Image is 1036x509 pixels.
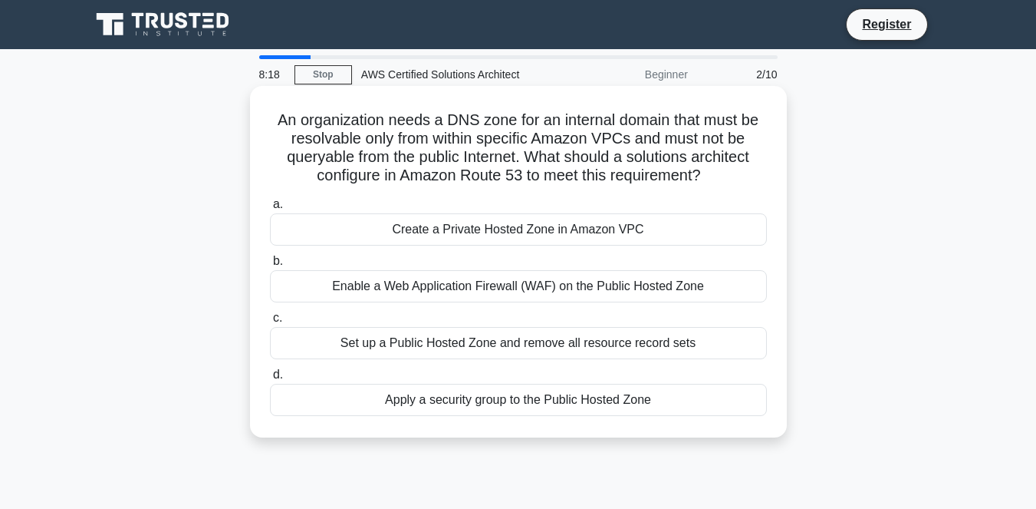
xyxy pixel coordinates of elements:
[270,384,767,416] div: Apply a security group to the Public Hosted Zone
[268,111,768,186] h5: An organization needs a DNS zone for an internal domain that must be resolvable only from within ...
[270,270,767,302] div: Enable a Web Application Firewall (WAF) on the Public Hosted Zone
[273,197,283,210] span: a.
[250,59,294,90] div: 8:18
[294,65,352,84] a: Stop
[273,368,283,381] span: d.
[563,59,697,90] div: Beginner
[273,311,282,324] span: c.
[697,59,787,90] div: 2/10
[853,15,920,34] a: Register
[273,254,283,267] span: b.
[270,213,767,246] div: Create a Private Hosted Zone in Amazon VPC
[352,59,563,90] div: AWS Certified Solutions Architect
[270,327,767,359] div: Set up a Public Hosted Zone and remove all resource record sets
